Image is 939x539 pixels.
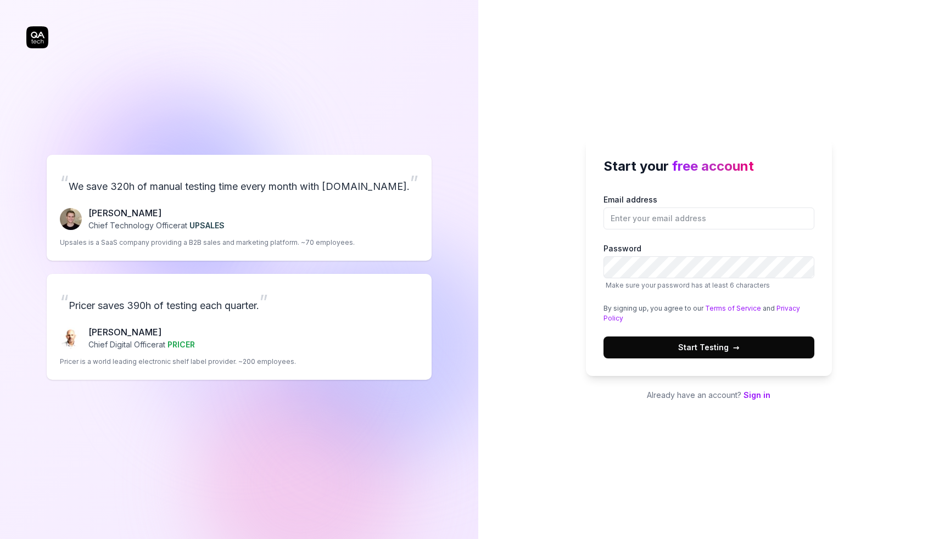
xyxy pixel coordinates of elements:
p: Pricer saves 390h of testing each quarter. [60,287,418,317]
span: PRICER [167,340,195,349]
span: free account [672,158,754,174]
p: Pricer is a world leading electronic shelf label provider. ~200 employees. [60,357,296,367]
span: “ [60,290,69,314]
a: “We save 320h of manual testing time every month with [DOMAIN_NAME].”Fredrik Seidl[PERSON_NAME]Ch... [47,155,432,261]
a: Privacy Policy [603,304,800,322]
span: Start Testing [678,341,740,353]
p: [PERSON_NAME] [88,325,195,339]
span: ” [259,290,268,314]
a: Terms of Service [705,304,761,312]
a: Sign in [744,390,770,400]
p: [PERSON_NAME] [88,206,225,220]
button: Start Testing→ [603,336,814,358]
span: → [733,341,740,353]
h2: Start your [603,156,814,176]
p: Upsales is a SaaS company providing a B2B sales and marketing platform. ~70 employees. [60,238,355,248]
span: Make sure your password has at least 6 characters [606,281,770,289]
p: Chief Technology Officer at [88,220,225,231]
span: ” [410,171,418,195]
a: “Pricer saves 390h of testing each quarter.”Chris Chalkitis[PERSON_NAME]Chief Digital Officerat P... [47,274,432,380]
label: Email address [603,194,814,229]
span: UPSALES [189,221,225,230]
input: Email address [603,207,814,229]
div: By signing up, you agree to our and [603,304,814,323]
img: Fredrik Seidl [60,208,82,230]
span: “ [60,171,69,195]
input: PasswordMake sure your password has at least 6 characters [603,256,814,278]
p: Chief Digital Officer at [88,339,195,350]
p: We save 320h of manual testing time every month with [DOMAIN_NAME]. [60,168,418,198]
img: Chris Chalkitis [60,327,82,349]
p: Already have an account? [586,389,832,401]
label: Password [603,243,814,290]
